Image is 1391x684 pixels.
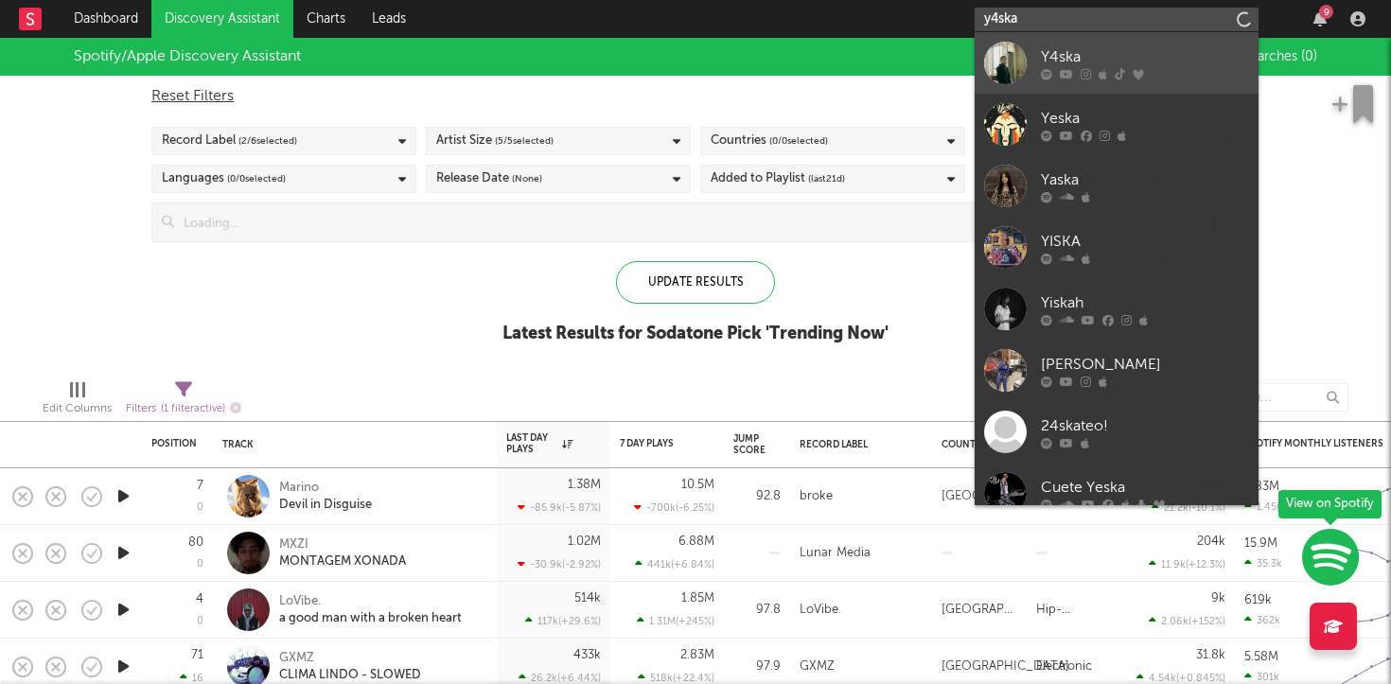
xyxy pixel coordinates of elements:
div: 2.83M [680,649,714,661]
div: a good man with a broken heart [279,610,462,627]
div: 24skateo! [1041,414,1249,437]
div: Cuete Yeska [1041,476,1249,499]
div: Update Results [616,261,775,304]
div: MONTAGEM XONADA [279,553,406,570]
div: 117k ( +29.6 % ) [525,615,601,627]
input: Loading... [174,203,1191,241]
a: Yeska [975,94,1259,155]
div: 7 Day Plays [620,438,686,449]
button: Filter by Last Day Plays [582,434,601,453]
div: 1.31M ( +245 % ) [637,615,714,627]
div: Electronic [1036,656,1092,678]
a: Cuete Yeska [975,463,1259,524]
div: Country [942,439,1008,450]
div: Latest Results for Sodatone Pick ' Trending Now ' [502,323,889,345]
div: 31.8k [1196,649,1225,661]
div: 9 [1319,5,1333,19]
div: -85.9k ( -5.87 % ) [518,501,601,514]
div: Marino [279,480,372,497]
div: -30.9k ( -2.92 % ) [518,558,601,570]
div: 11.9k ( +12.3 % ) [1149,558,1225,570]
div: Edit Columns [43,397,112,420]
span: ( 0 / 0 selected) [769,130,828,152]
div: 1.85M [681,592,714,605]
div: 10.5M [681,479,714,491]
div: Lunar Media [800,542,871,565]
div: 1.38M [568,479,601,491]
div: 1.02M [568,535,601,548]
div: 35.3k [1244,557,1282,570]
div: 71 [191,649,203,661]
button: Filter by Position [206,434,225,453]
div: Artist Size [436,130,554,152]
span: ( 1 filter active) [161,404,225,414]
input: Search for artists [975,8,1259,31]
div: Filters(1 filter active) [126,374,241,429]
div: [GEOGRAPHIC_DATA] [942,485,1069,508]
a: MXZIMONTAGEM XONADA [279,536,406,570]
div: Spotify/Apple Discovery Assistant [74,45,301,68]
div: [GEOGRAPHIC_DATA] [942,599,1017,622]
div: 15.9M [1244,537,1277,550]
div: YISKA [1041,230,1249,253]
span: (None) [512,167,542,190]
div: Y4ska [1041,45,1249,68]
button: 9 [1313,11,1327,26]
div: Yeska [1041,107,1249,130]
div: -700k ( -6.25 % ) [634,501,714,514]
span: ( 5 / 5 selected) [495,130,554,152]
div: Hip-Hop/Rap [1036,599,1112,622]
span: Saved Searches [1203,50,1317,63]
div: 6.83M [1244,481,1279,493]
div: View on Spotify [1278,490,1382,518]
div: 0 [197,502,203,513]
div: Reset Filters [151,85,1240,108]
a: Yiskah [975,278,1259,340]
div: 204k [1197,535,1225,548]
div: Edit Columns [43,374,112,429]
div: Track [222,439,478,450]
div: 16 [180,672,203,684]
div: Yaska [1041,168,1249,191]
div: 97.9 [733,656,781,678]
div: 518k ( +22.4 % ) [638,672,714,684]
div: 26.2k ( +6.44 % ) [519,672,601,684]
div: GXMZ [279,650,421,667]
a: LoVibe.a good man with a broken heart [279,593,462,627]
button: Filter by 7 Day Plays [695,434,714,453]
div: 9k [1211,592,1225,605]
a: Y4ska [975,32,1259,94]
span: ( 2 / 6 selected) [238,130,297,152]
div: LoVibe. [279,593,462,610]
div: Added to Playlist [711,167,845,190]
div: Devil in Disguise [279,497,372,514]
button: Filter by Jump Score [775,435,794,454]
div: broke [800,485,833,508]
a: GXMZCLIMA LINDO - SLOWED [279,650,421,684]
span: ( 0 ) [1301,50,1317,63]
div: 619k [1244,594,1272,606]
div: LoVibe. [800,599,841,622]
div: Jump Score [733,433,766,456]
div: Languages [162,167,286,190]
div: Spotify Monthly Listeners [1244,438,1386,449]
div: 92.8 [733,485,781,508]
div: GXMZ [800,656,835,678]
a: Yaska [975,155,1259,217]
a: MarinoDevil in Disguise [279,480,372,514]
div: 7 [197,480,203,492]
div: 0 [197,616,203,626]
div: Last Day Plays [506,432,572,455]
input: Search... [1206,383,1348,412]
div: 21.2k ( -10.1 % ) [1152,501,1225,514]
div: 80 [188,536,203,549]
div: 97.8 [733,599,781,622]
div: [PERSON_NAME] [1041,353,1249,376]
div: Countries [711,130,828,152]
a: [PERSON_NAME] [975,340,1259,401]
div: Record Label [800,439,913,450]
div: 4.54k ( +0.845 % ) [1136,672,1225,684]
div: 0 [197,559,203,570]
div: Release Date [436,167,542,190]
div: Position [151,438,197,449]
